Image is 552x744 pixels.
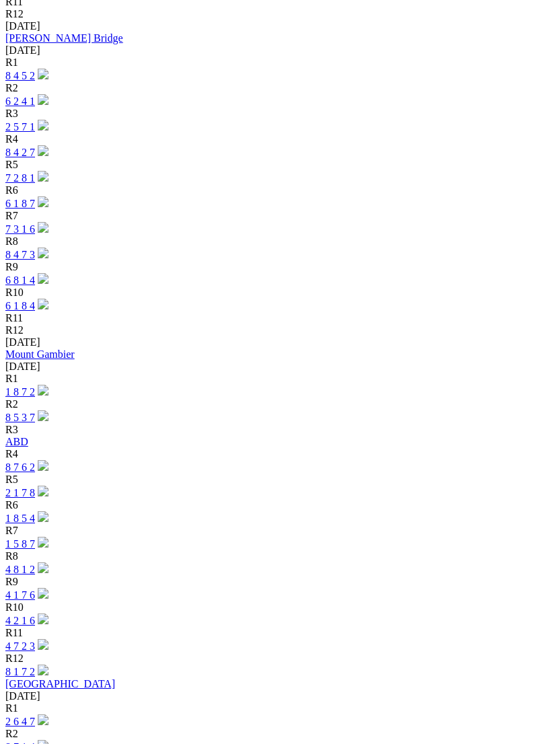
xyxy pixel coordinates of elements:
div: R8 [5,550,547,562]
div: R5 [5,159,547,171]
img: play-circle.svg [38,714,48,725]
img: play-circle.svg [38,588,48,599]
a: 2 5 7 1 [5,121,35,133]
img: play-circle.svg [38,120,48,131]
a: 6 8 1 4 [5,274,35,286]
img: play-circle.svg [38,145,48,156]
a: [PERSON_NAME] Bridge [5,32,123,44]
a: ABD [5,436,28,447]
img: play-circle.svg [38,562,48,573]
a: 6 1 8 7 [5,198,35,209]
img: play-circle.svg [38,273,48,284]
img: play-circle.svg [38,248,48,258]
div: R3 [5,424,547,436]
div: R7 [5,210,547,222]
div: R7 [5,525,547,537]
a: 8 5 3 7 [5,412,35,423]
div: R6 [5,499,547,511]
div: R10 [5,287,547,299]
div: R1 [5,373,547,385]
img: play-circle.svg [38,410,48,421]
a: 8 7 6 2 [5,461,35,473]
img: play-circle.svg [38,385,48,396]
div: R1 [5,57,547,69]
img: play-circle.svg [38,639,48,650]
a: 4 8 1 2 [5,564,35,575]
a: 7 3 1 6 [5,223,35,235]
div: R1 [5,702,547,714]
img: play-circle.svg [38,94,48,105]
a: 4 7 2 3 [5,640,35,652]
a: [GEOGRAPHIC_DATA] [5,678,115,690]
a: 7 2 8 1 [5,172,35,184]
img: play-circle.svg [38,665,48,675]
div: [DATE] [5,361,547,373]
div: R3 [5,108,547,120]
img: play-circle.svg [38,222,48,233]
a: 8 1 7 2 [5,666,35,677]
div: R9 [5,261,547,273]
img: play-circle.svg [38,196,48,207]
div: R8 [5,235,547,248]
img: play-circle.svg [38,537,48,548]
a: Mount Gambier [5,348,75,360]
div: R12 [5,8,547,20]
a: 2 6 4 7 [5,716,35,727]
a: 8 4 5 2 [5,70,35,81]
div: R2 [5,728,547,740]
div: R4 [5,133,547,145]
a: 1 8 5 4 [5,513,35,524]
img: play-circle.svg [38,613,48,624]
img: play-circle.svg [38,511,48,522]
div: R11 [5,312,547,324]
img: play-circle.svg [38,299,48,309]
a: 8 4 7 3 [5,249,35,260]
a: 6 2 4 1 [5,96,35,107]
div: R6 [5,184,547,196]
div: [DATE] [5,20,547,32]
img: play-circle.svg [38,69,48,79]
a: 1 5 8 7 [5,538,35,550]
div: R5 [5,474,547,486]
img: play-circle.svg [38,486,48,496]
div: [DATE] [5,690,547,702]
a: 2 1 7 8 [5,487,35,498]
div: R11 [5,627,547,639]
div: [DATE] [5,44,547,57]
div: R12 [5,653,547,665]
a: 6 1 8 4 [5,300,35,311]
div: R9 [5,576,547,588]
a: 4 1 7 6 [5,589,35,601]
img: play-circle.svg [38,460,48,471]
div: R12 [5,324,547,336]
div: R2 [5,398,547,410]
a: 8 4 2 7 [5,147,35,158]
div: R2 [5,82,547,94]
a: 1 8 7 2 [5,386,35,398]
div: [DATE] [5,336,547,348]
img: play-circle.svg [38,171,48,182]
a: 4 2 1 6 [5,615,35,626]
div: R10 [5,601,547,613]
div: R4 [5,448,547,460]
